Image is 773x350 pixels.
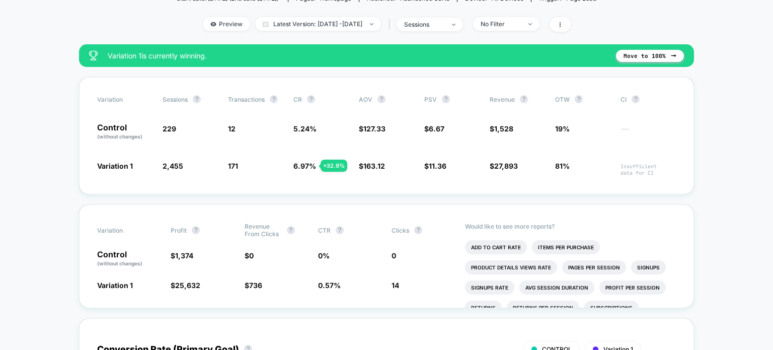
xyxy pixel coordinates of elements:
img: calendar [263,22,268,27]
p: Control [97,250,161,267]
span: 0.57 % [318,281,341,290]
button: ? [442,95,450,103]
span: 81% [555,162,570,170]
span: $ [171,251,193,260]
span: 6.97 % [293,162,316,170]
span: Preview [203,17,250,31]
li: Profit Per Session [599,281,666,295]
li: Items Per Purchase [532,240,600,254]
li: Subscriptions [584,301,639,315]
button: Move to 100% [616,50,684,62]
span: $ [359,162,385,170]
button: ? [632,95,640,103]
p: Control [97,123,152,141]
li: Signups [631,260,666,274]
span: 0 [249,251,254,260]
span: AOV [359,96,372,103]
button: ? [192,226,200,234]
button: ? [193,95,201,103]
span: 1,528 [494,124,513,133]
li: Signups Rate [465,281,514,295]
span: 14 [392,281,399,290]
button: ? [414,226,422,234]
div: + 32.9 % [321,160,347,172]
span: Sessions [163,96,188,103]
span: Revenue From Clicks [245,223,282,238]
span: Revenue [490,96,515,103]
p: Would like to see more reports? [465,223,676,230]
span: Variation 1 is currently winning. [108,51,606,60]
span: $ [245,251,254,260]
span: 171 [228,162,238,170]
span: PSV [424,96,437,103]
div: No Filter [481,20,521,28]
span: (without changes) [97,133,142,139]
span: Variation [97,223,152,238]
span: 229 [163,124,176,133]
li: Avg Session Duration [519,281,594,295]
span: $ [359,124,385,133]
img: success_star [89,51,98,60]
span: $ [245,281,262,290]
span: Transactions [228,96,265,103]
button: ? [377,95,385,103]
span: 163.12 [363,162,385,170]
span: 0 % [318,251,330,260]
span: CTR [318,227,331,234]
li: Pages Per Session [562,260,626,274]
span: OTW [555,95,610,103]
button: ? [520,95,528,103]
button: ? [307,95,315,103]
span: Variation 1 [97,281,133,290]
span: Clicks [392,227,409,234]
span: Latest Version: [DATE] - [DATE] [255,17,381,31]
li: Product Details Views Rate [465,260,557,274]
span: 1,374 [175,251,193,260]
span: Insufficient data for CI [621,163,676,176]
div: sessions [404,21,444,28]
span: 6.67 [429,124,444,133]
img: end [528,23,532,25]
button: ? [287,226,295,234]
span: --- [621,126,676,141]
span: 5.24 % [293,124,317,133]
span: $ [424,162,446,170]
span: 2,455 [163,162,183,170]
button: ? [270,95,278,103]
span: 736 [249,281,262,290]
li: Add To Cart Rate [465,240,527,254]
span: 12 [228,124,236,133]
span: $ [490,162,518,170]
span: 0 [392,251,396,260]
span: CR [293,96,302,103]
img: end [370,23,373,25]
span: 27,893 [494,162,518,170]
span: $ [424,124,444,133]
span: 11.36 [429,162,446,170]
img: end [452,24,455,26]
span: Variation 1 [97,162,133,170]
span: Profit [171,227,187,234]
button: ? [336,226,344,234]
li: Returns Per Session [507,301,579,315]
span: CI [621,95,676,103]
span: (without changes) [97,260,142,266]
li: Returns [465,301,502,315]
button: ? [575,95,583,103]
span: $ [171,281,200,290]
span: $ [490,124,513,133]
span: Variation [97,95,152,103]
span: 127.33 [363,124,385,133]
span: 19% [555,124,570,133]
span: | [386,17,397,32]
span: 25,632 [175,281,200,290]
